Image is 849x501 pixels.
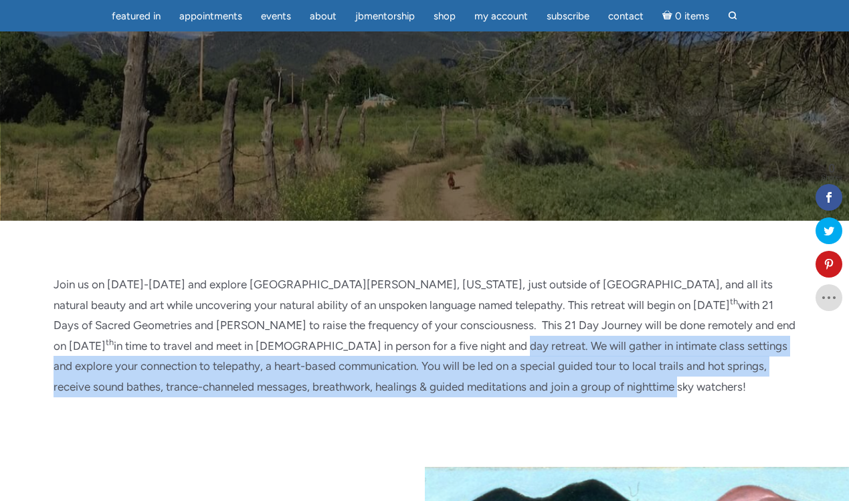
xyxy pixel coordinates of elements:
[426,3,464,29] a: Shop
[539,3,597,29] a: Subscribe
[104,3,169,29] a: featured in
[253,3,299,29] a: Events
[347,3,423,29] a: JBMentorship
[675,11,709,21] span: 0 items
[179,10,242,22] span: Appointments
[54,274,796,397] p: Join us on [DATE]-[DATE] and explore [GEOGRAPHIC_DATA][PERSON_NAME], [US_STATE], just outside of ...
[466,3,536,29] a: My Account
[600,3,652,29] a: Contact
[261,10,291,22] span: Events
[434,10,456,22] span: Shop
[171,3,250,29] a: Appointments
[821,163,842,175] span: 0
[112,10,161,22] span: featured in
[547,10,589,22] span: Subscribe
[608,10,644,22] span: Contact
[106,337,114,347] sup: th
[355,10,415,22] span: JBMentorship
[474,10,528,22] span: My Account
[662,10,675,22] i: Cart
[310,10,337,22] span: About
[654,2,717,29] a: Cart0 items
[821,175,842,181] span: Shares
[730,296,738,306] sup: th
[302,3,345,29] a: About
